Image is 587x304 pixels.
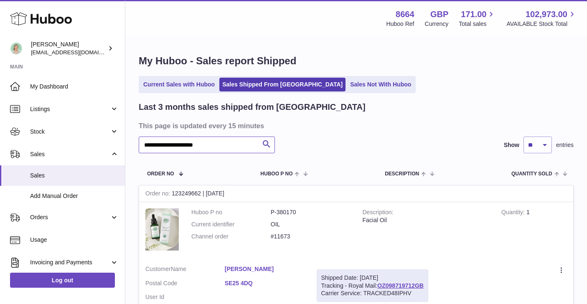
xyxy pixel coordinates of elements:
dd: #11673 [271,233,350,241]
span: Add Manual Order [30,192,119,200]
span: Invoicing and Payments [30,258,110,266]
div: Tracking - Royal Mail: [317,269,428,302]
span: Orders [30,213,110,221]
span: AVAILABLE Stock Total [506,20,577,28]
span: Usage [30,236,119,244]
h2: Last 3 months sales shipped from [GEOGRAPHIC_DATA] [139,101,366,113]
span: 171.00 [461,9,486,20]
strong: GBP [430,9,448,20]
a: [PERSON_NAME] [225,265,304,273]
span: Sales [30,172,119,180]
dt: Postal Code [145,279,225,289]
span: 102,973.00 [526,9,567,20]
span: entries [556,141,574,149]
a: 171.00 Total sales [459,9,496,28]
span: Huboo P no [260,171,292,177]
span: Description [385,171,419,177]
dd: OIL [271,220,350,228]
a: Log out [10,273,115,288]
dt: Current identifier [191,220,271,228]
div: [PERSON_NAME] [31,41,106,56]
a: 102,973.00 AVAILABLE Stock Total [506,9,577,28]
strong: Quantity [501,209,526,218]
img: 86641712262092.png [145,208,179,251]
h1: My Huboo - Sales report Shipped [139,54,574,68]
a: OZ098719712GB [377,282,424,289]
a: Sales Not With Huboo [347,78,414,91]
span: Quantity Sold [511,171,552,177]
span: Stock [30,128,110,136]
dt: Huboo P no [191,208,271,216]
strong: Description [363,209,394,218]
div: Facial Oil [363,216,489,224]
span: Total sales [459,20,496,28]
td: 1 [495,202,573,259]
span: Sales [30,150,110,158]
a: SE25 4DQ [225,279,304,287]
span: My Dashboard [30,83,119,91]
div: Shipped Date: [DATE] [321,274,424,282]
a: Current Sales with Huboo [140,78,218,91]
strong: Order no [145,190,172,199]
dt: User Id [145,293,225,301]
strong: 8664 [396,9,414,20]
label: Show [504,141,519,149]
span: Listings [30,105,110,113]
div: Currency [425,20,449,28]
div: 123249662 | [DATE] [139,185,573,202]
a: Sales Shipped From [GEOGRAPHIC_DATA] [219,78,346,91]
h3: This page is updated every 15 minutes [139,121,572,130]
dd: P-380170 [271,208,350,216]
span: [EMAIL_ADDRESS][DOMAIN_NAME] [31,49,123,56]
dt: Channel order [191,233,271,241]
div: Carrier Service: TRACKED48IPHV [321,289,424,297]
dt: Name [145,265,225,275]
img: hello@thefacialcuppingexpert.com [10,42,23,55]
span: Customer [145,266,171,272]
span: Order No [147,171,174,177]
div: Huboo Ref [386,20,414,28]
